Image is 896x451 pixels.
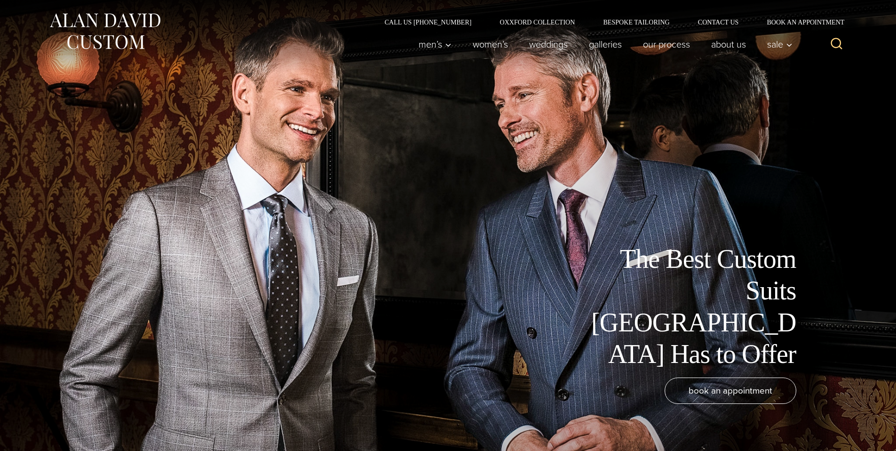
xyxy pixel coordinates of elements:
[408,35,797,54] nav: Primary Navigation
[825,33,848,56] button: View Search Form
[462,35,518,54] a: Women’s
[767,40,793,49] span: Sale
[419,40,452,49] span: Men’s
[518,35,578,54] a: weddings
[632,35,700,54] a: Our Process
[48,10,161,52] img: Alan David Custom
[578,35,632,54] a: Galleries
[700,35,756,54] a: About Us
[689,384,772,397] span: book an appointment
[684,19,753,25] a: Contact Us
[665,378,796,404] a: book an appointment
[585,243,796,370] h1: The Best Custom Suits [GEOGRAPHIC_DATA] Has to Offer
[753,19,848,25] a: Book an Appointment
[485,19,589,25] a: Oxxford Collection
[371,19,486,25] a: Call Us [PHONE_NUMBER]
[589,19,683,25] a: Bespoke Tailoring
[371,19,848,25] nav: Secondary Navigation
